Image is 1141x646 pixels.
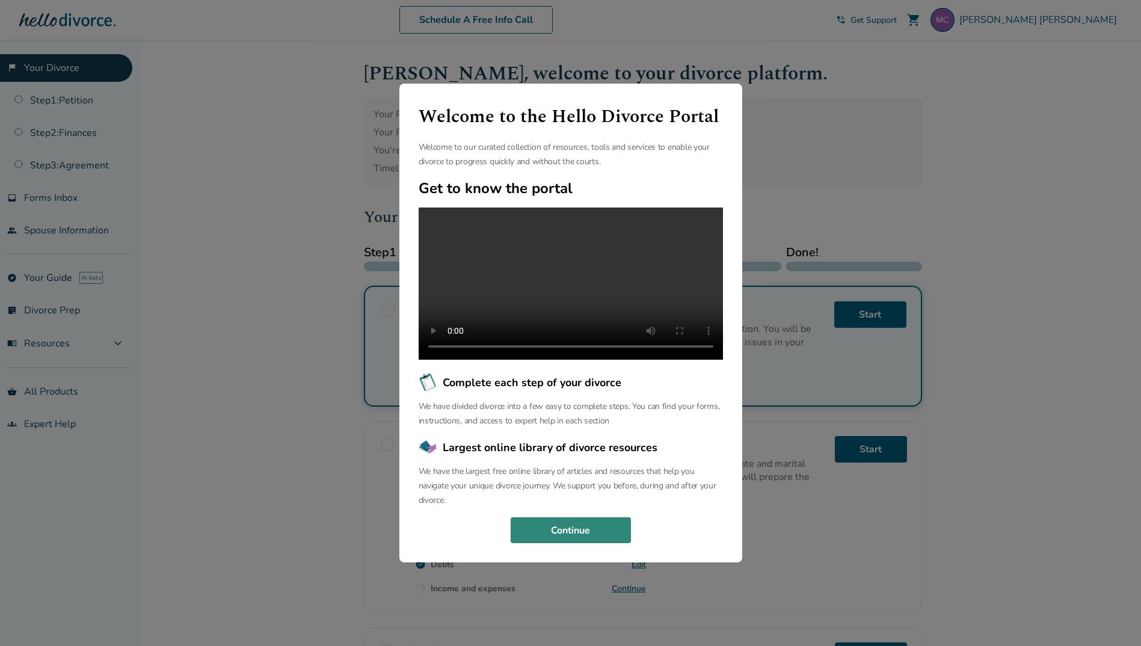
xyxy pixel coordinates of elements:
[419,373,438,392] img: Complete each step of your divorce
[443,375,621,390] span: Complete each step of your divorce
[1081,588,1141,646] iframe: Chat Widget
[419,103,723,131] h1: Welcome to the Hello Divorce Portal
[419,438,438,457] img: Largest online library of divorce resources
[443,440,657,455] span: Largest online library of divorce resources
[419,179,723,198] h2: Get to know the portal
[419,399,723,428] p: We have divided divorce into a few easy to complete steps. You can find your forms, instructions,...
[511,517,631,544] button: Continue
[419,464,723,508] p: We have the largest free online library of articles and resources that help you navigate your uni...
[419,140,723,169] p: Welcome to our curated collection of resources, tools and services to enable your divorce to prog...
